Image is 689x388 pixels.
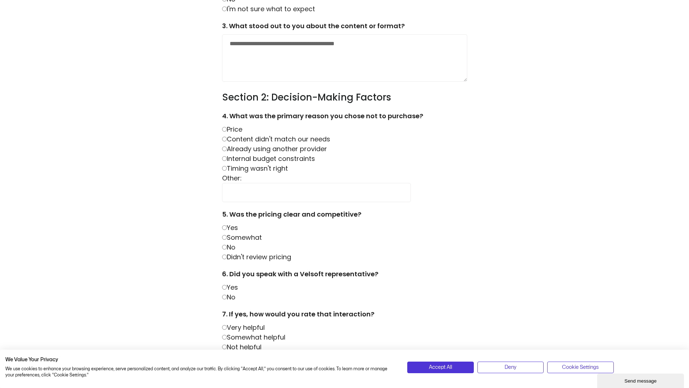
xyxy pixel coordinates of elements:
[429,363,452,371] span: Accept All
[222,125,242,134] label: Price
[222,137,227,141] input: Content didn't match our needs
[222,295,227,299] input: No
[222,235,227,240] input: Somewhat
[222,154,315,163] label: Internal budget constraints
[222,233,262,242] label: Somewhat
[222,111,467,124] label: 4. What was the primary reason you chose not to purchase?
[222,166,227,171] input: Timing wasn't right
[222,333,285,342] label: Somewhat helpful
[222,21,467,34] label: 3. What stood out to you about the content or format?
[222,309,467,323] label: 7. If yes, how would you rate that interaction?
[562,363,599,371] span: Cookie Settings
[222,174,242,183] label: Other:
[597,372,685,388] iframe: chat widget
[5,357,396,363] h2: We Value Your Privacy
[407,362,473,373] button: Accept all cookies
[222,156,227,161] input: Internal budget constraints
[477,362,544,373] button: Deny all cookies
[222,255,227,259] input: Didn't review pricing
[222,91,467,104] h3: Section 2: Decision-Making Factors
[222,127,227,132] input: Price
[222,269,467,282] label: 6. Did you speak with a Velsoft representative?
[505,363,516,371] span: Deny
[222,293,235,302] label: No
[222,245,227,250] input: No
[222,252,291,261] label: Didn't review pricing
[222,323,265,332] label: Very helpful
[5,366,396,378] p: We use cookies to enhance your browsing experience, serve personalized content, and analyze our t...
[222,335,227,340] input: Somewhat helpful
[547,362,613,373] button: Adjust cookie preferences
[222,164,288,173] label: Timing wasn't right
[222,285,227,290] input: Yes
[222,209,467,223] label: 5. Was the pricing clear and competitive?
[222,146,227,151] input: Already using another provider
[222,325,227,330] input: Very helpful
[222,243,235,252] label: No
[222,144,327,153] label: Already using another provider
[222,7,227,11] input: I'm not sure what to expect
[222,223,238,232] label: Yes
[222,135,330,144] label: Content didn't match our needs
[222,283,238,292] label: Yes
[222,4,315,13] label: I'm not sure what to expect
[222,225,227,230] input: Yes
